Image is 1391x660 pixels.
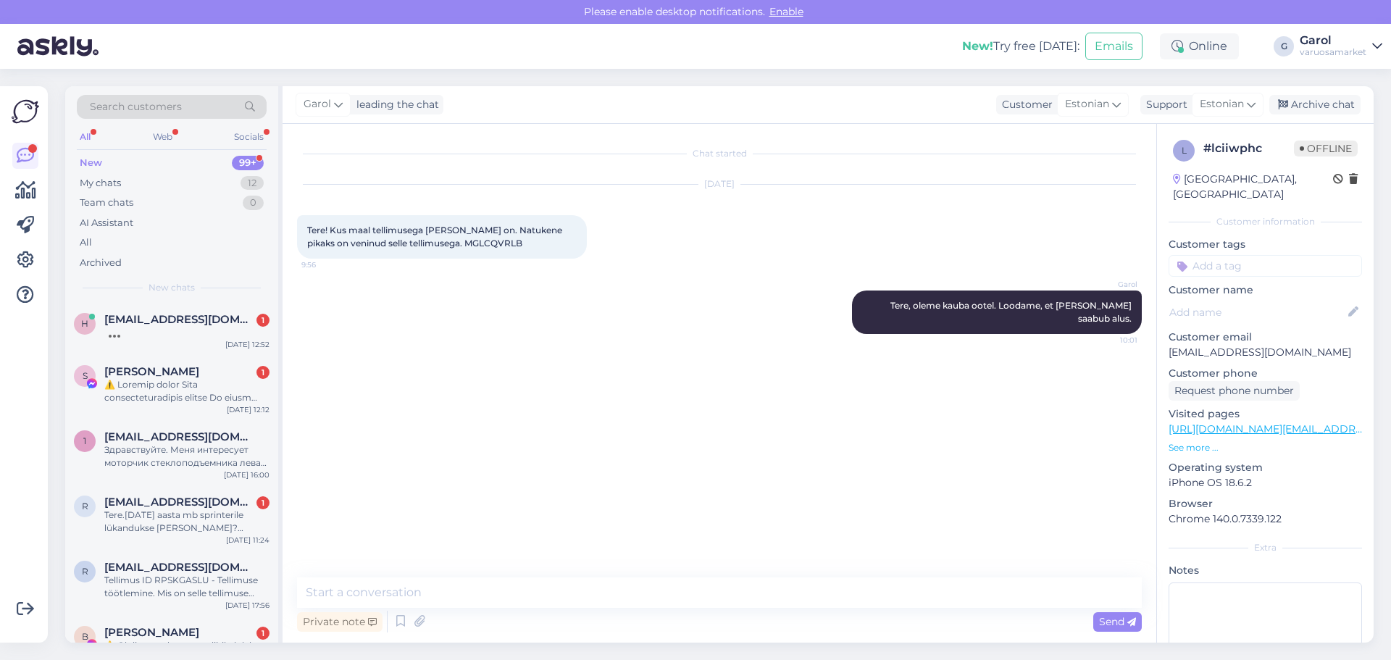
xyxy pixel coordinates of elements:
[80,156,102,170] div: New
[104,496,255,509] span: ralftammist@gmail.com
[962,39,993,53] b: New!
[890,300,1134,324] span: Tere, oleme kauba ootel. Loodame, et [PERSON_NAME] saabub alus.
[301,259,356,270] span: 9:56
[80,235,92,250] div: All
[104,574,270,600] div: Tellimus ID RPSKGASLU - Tellimuse töötlemine. Mis on selle tellimuse eeldatav tarne, pidi olema 1...
[1169,563,1362,578] p: Notes
[1083,335,1137,346] span: 10:01
[243,196,264,210] div: 0
[1085,33,1143,60] button: Emails
[225,339,270,350] div: [DATE] 12:52
[1200,96,1244,112] span: Estonian
[82,631,88,642] span: B
[1169,406,1362,422] p: Visited pages
[1300,35,1366,46] div: Garol
[1160,33,1239,59] div: Online
[104,378,270,404] div: ⚠️ Loremip dolor Sita consecteturadipis elitse Do eiusm Temp incididuntut laboreet. Dolorem aliqu...
[1099,615,1136,628] span: Send
[1274,36,1294,57] div: G
[765,5,808,18] span: Enable
[104,626,199,639] span: Bakary Koné
[104,443,270,469] div: Здравствуйте. Меня интересует моторчик стеклоподъемника левая сторона. Машина ford transit custom...
[82,501,88,511] span: r
[81,318,88,329] span: H
[1169,511,1362,527] p: Chrome 140.0.7339.122
[1269,95,1361,114] div: Archive chat
[1169,381,1300,401] div: Request phone number
[1083,279,1137,290] span: Garol
[996,97,1053,112] div: Customer
[1169,541,1362,554] div: Extra
[232,156,264,170] div: 99+
[80,176,121,191] div: My chats
[256,314,270,327] div: 1
[82,566,88,577] span: r
[80,216,133,230] div: AI Assistant
[83,370,88,381] span: S
[1182,145,1187,156] span: l
[149,281,195,294] span: New chats
[226,535,270,546] div: [DATE] 11:24
[80,196,133,210] div: Team chats
[962,38,1079,55] div: Try free [DATE]:
[256,366,270,379] div: 1
[256,496,270,509] div: 1
[1169,330,1362,345] p: Customer email
[104,561,255,574] span: raulvolt@gmail.com
[77,128,93,146] div: All
[1169,215,1362,228] div: Customer information
[224,469,270,480] div: [DATE] 16:00
[1169,366,1362,381] p: Customer phone
[1169,255,1362,277] input: Add a tag
[1169,345,1362,360] p: [EMAIL_ADDRESS][DOMAIN_NAME]
[1169,496,1362,511] p: Browser
[297,177,1142,191] div: [DATE]
[104,313,255,326] span: Hedi.paar@yahoo.com
[1294,141,1358,156] span: Offline
[227,404,270,415] div: [DATE] 12:12
[1169,283,1362,298] p: Customer name
[104,509,270,535] div: Tere.[DATE] aasta mb sprinterile lükandukse [PERSON_NAME]?parempoolset
[90,99,182,114] span: Search customers
[1169,460,1362,475] p: Operating system
[80,256,122,270] div: Archived
[150,128,175,146] div: Web
[1140,97,1187,112] div: Support
[256,627,270,640] div: 1
[83,435,86,446] span: 1
[297,147,1142,160] div: Chat started
[1300,35,1382,58] a: Garolvaruosamarket
[12,98,39,125] img: Askly Logo
[1203,140,1294,157] div: # lciiwphc
[307,225,564,248] span: Tere! Kus maal tellimusega [PERSON_NAME] on. Natukene pikaks on veninud selle tellimusega. MGLCQVRLB
[304,96,331,112] span: Garol
[1173,172,1333,202] div: [GEOGRAPHIC_DATA], [GEOGRAPHIC_DATA]
[1169,475,1362,490] p: iPhone OS 18.6.2
[1169,304,1345,320] input: Add name
[241,176,264,191] div: 12
[104,365,199,378] span: Sandra Bruno
[297,612,383,632] div: Private note
[225,600,270,611] div: [DATE] 17:56
[1065,96,1109,112] span: Estonian
[104,430,255,443] span: 1984andrei.v@gmail.com
[1169,441,1362,454] p: See more ...
[1300,46,1366,58] div: varuosamarket
[351,97,439,112] div: leading the chat
[1169,237,1362,252] p: Customer tags
[231,128,267,146] div: Socials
